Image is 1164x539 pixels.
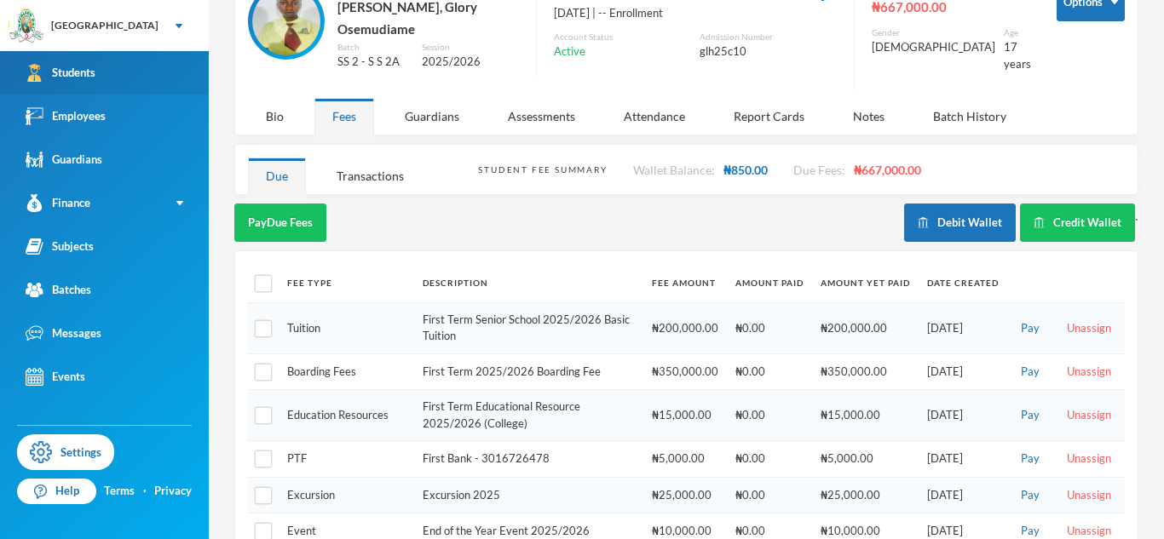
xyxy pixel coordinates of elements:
[248,98,302,135] div: Bio
[26,64,95,82] div: Students
[478,163,607,176] div: Student Fee Summary
[643,264,727,302] th: Fee Amount
[414,353,643,390] td: First Term 2025/2026 Boarding Fee
[26,281,91,299] div: Batches
[248,158,306,194] div: Due
[414,441,643,478] td: First Bank - 3016726478
[1016,363,1045,381] button: Pay
[26,151,102,169] div: Guardians
[919,441,1007,478] td: [DATE]
[414,477,643,513] td: Excursion 2025
[279,302,414,353] td: Tuition
[26,107,106,125] div: Employees
[643,353,727,390] td: ₦350,000.00
[279,264,414,302] th: Fee Type
[727,264,812,302] th: Amount Paid
[812,353,919,390] td: ₦350,000.00
[812,390,919,441] td: ₦15,000.00
[919,477,1007,513] td: [DATE]
[919,264,1007,302] th: Date Created
[387,98,477,135] div: Guardians
[812,302,919,353] td: ₦200,000.00
[1016,406,1045,425] button: Pay
[1020,204,1135,242] button: Credit Wallet
[872,39,995,56] div: [DEMOGRAPHIC_DATA]
[727,302,812,353] td: ₦0.00
[490,98,593,135] div: Assessments
[793,163,845,177] span: Due Fees:
[904,204,1138,242] div: `
[1016,319,1045,338] button: Pay
[1004,26,1031,39] div: Age
[643,302,727,353] td: ₦200,000.00
[154,483,192,500] a: Privacy
[1016,450,1045,468] button: Pay
[633,163,715,177] span: Wallet Balance:
[319,158,422,194] div: Transactions
[279,477,414,513] td: Excursion
[812,264,919,302] th: Amount Yet Paid
[554,31,691,43] div: Account Status
[1062,450,1116,468] button: Unassign
[727,441,812,478] td: ₦0.00
[1004,39,1031,72] div: 17 years
[9,9,43,43] img: logo
[26,324,101,342] div: Messages
[919,353,1007,390] td: [DATE]
[835,98,902,135] div: Notes
[279,441,414,478] td: PTF
[414,264,643,302] th: Description
[1062,319,1116,338] button: Unassign
[314,98,374,135] div: Fees
[17,434,114,470] a: Settings
[422,41,519,54] div: Session
[716,98,822,135] div: Report Cards
[727,353,812,390] td: ₦0.00
[915,98,1024,135] div: Batch History
[554,43,585,60] span: Active
[279,353,414,390] td: Boarding Fees
[700,31,837,43] div: Admission Number
[17,479,96,504] a: Help
[812,441,919,478] td: ₦5,000.00
[919,302,1007,353] td: [DATE]
[606,98,703,135] div: Attendance
[1016,486,1045,505] button: Pay
[700,43,837,60] div: glh25c10
[723,163,768,177] span: ₦850.00
[26,194,90,212] div: Finance
[727,390,812,441] td: ₦0.00
[1062,486,1116,505] button: Unassign
[337,54,409,71] div: SS 2 - S S 2A
[143,483,147,500] div: ·
[422,54,519,71] div: 2025/2026
[234,204,326,242] button: PayDue Fees
[919,390,1007,441] td: [DATE]
[904,204,1016,242] button: Debit Wallet
[1062,406,1116,425] button: Unassign
[414,390,643,441] td: First Term Educational Resource 2025/2026 (College)
[279,390,414,441] td: Education Resources
[727,477,812,513] td: ₦0.00
[872,26,995,39] div: Gender
[414,302,643,353] td: First Term Senior School 2025/2026 Basic Tuition
[1062,363,1116,381] button: Unassign
[643,477,727,513] td: ₦25,000.00
[643,441,727,478] td: ₦5,000.00
[26,368,85,386] div: Events
[554,5,837,22] div: [DATE] | -- Enrollment
[26,238,94,255] div: Subjects
[337,41,409,54] div: Batch
[643,390,727,441] td: ₦15,000.00
[854,163,921,177] span: ₦667,000.00
[104,483,135,500] a: Terms
[812,477,919,513] td: ₦25,000.00
[51,18,158,33] div: [GEOGRAPHIC_DATA]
